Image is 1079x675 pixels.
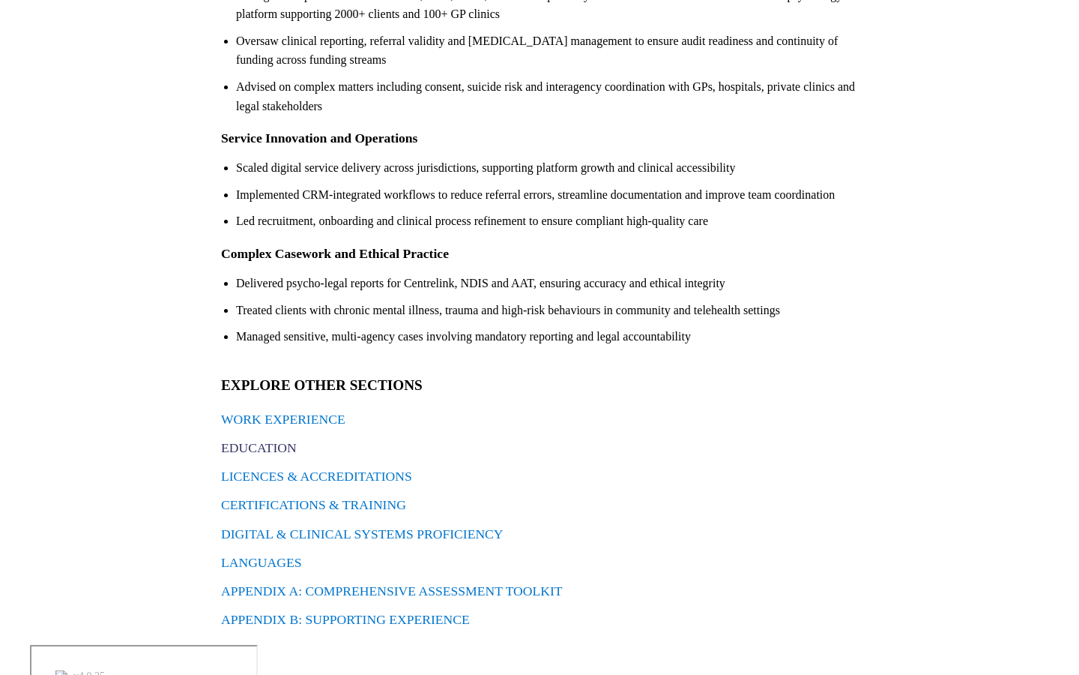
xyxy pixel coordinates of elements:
img: tab_keywords_by_traffic_grey.svg [149,87,161,99]
li: Implemented CRM-integrated workflows to reduce referral errors, streamline documentation and impr... [236,185,858,205]
a: LICENCES & ACCREDITATIONS [221,469,412,484]
li: Delivered psycho-legal reports for Centrelink, NDIS and AAT, ensuring accuracy and ethical integrity [236,274,858,293]
img: tab_domain_overview_orange.svg [40,87,52,99]
a: APPENDIX A: COMPREHENSIVE ASSESSMENT TOOLKIT [221,583,563,598]
a: APPENDIX B: SUPPORTING EXPERIENCE [221,612,470,627]
a: CERTIFICATIONS & TRAINING [221,497,406,512]
img: website_grey.svg [24,39,36,51]
li: Advised on complex matters including consent, suicide risk and interagency coordination with GPs,... [236,77,858,115]
h3: Complex Casework and Ethical Practice [221,246,858,262]
li: Oversaw clinical reporting, referral validity and [MEDICAL_DATA] management to ensure audit readi... [236,31,858,70]
a: WORK EXPERIENCE [221,412,345,427]
a: LANGUAGES [221,555,302,570]
li: Scaled digital service delivery across jurisdictions, supporting platform growth and clinical acc... [236,158,858,178]
a: DIGITAL & CLINICAL SYSTEMS PROFICIENCY [221,526,504,541]
div: Domain: [DOMAIN_NAME] [39,39,165,51]
div: Domain Overview [57,88,134,98]
li: Managed sensitive, multi-agency cases involving mandatory reporting and legal accountability [236,327,858,346]
div: Keywords by Traffic [166,88,253,98]
a: EDUCATION [221,440,297,455]
h3: Service Innovation and Operations [221,130,858,146]
div: v 4.0.25 [42,24,73,36]
li: Treated clients with chronic mental illness, trauma and high-risk behaviours in community and tel... [236,301,858,320]
img: logo_orange.svg [24,24,36,36]
h2: EXPLORE OTHER SECTIONS [221,376,858,394]
li: Led recruitment, onboarding and clinical process refinement to ensure compliant high-quality care [236,211,858,231]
